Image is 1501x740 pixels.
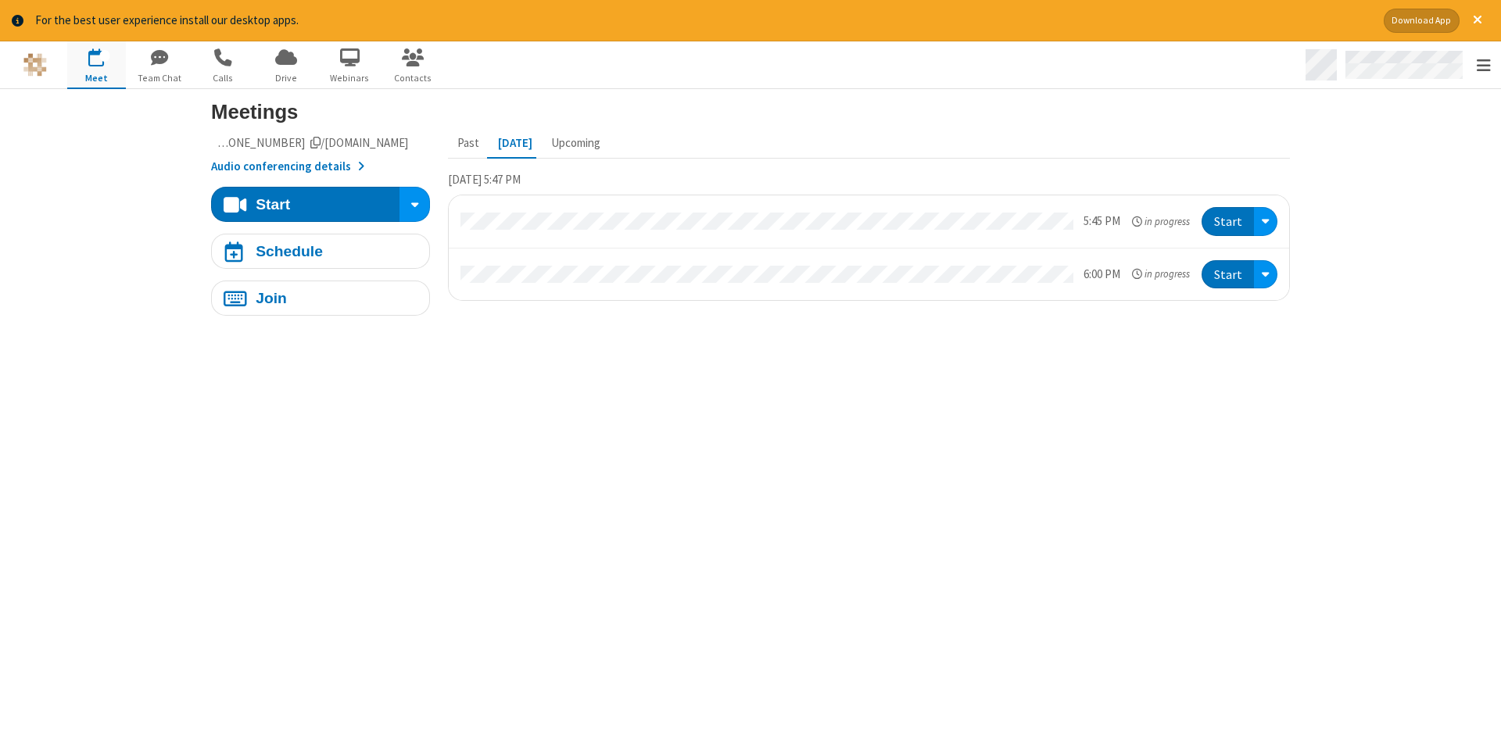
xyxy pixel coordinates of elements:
span: [DATE] 5:47 PM [448,172,521,187]
button: Upcoming [542,128,610,158]
button: Copy my meeting room linkCopy my meeting room link [211,134,408,152]
span: Webinars [321,71,379,85]
button: Audio conferencing details [211,158,364,176]
section: Today's Meetings [448,170,1291,313]
div: 5:45 PM [1084,213,1120,231]
button: Start [1202,207,1254,236]
div: 6:00 PM [1084,266,1120,284]
span: Contacts [384,71,442,85]
div: Open menu [1254,260,1277,289]
button: Join [211,281,430,316]
button: Schedule [211,234,430,269]
span: Calls [194,71,253,85]
div: Start [256,197,290,212]
span: Meet [67,71,126,85]
em: in progress [1132,214,1190,229]
div: Open menu [1254,207,1277,236]
button: [DATE] [489,128,542,158]
h3: Meetings [211,101,1290,123]
button: Start [1202,260,1254,289]
div: 2 [100,50,110,62]
span: Team Chat [131,71,189,85]
button: Past [448,128,489,158]
span: Drive [257,71,316,85]
div: Schedule [256,244,323,259]
button: Download App [1384,9,1460,33]
div: For the best user experience install our desktop apps. [35,12,1372,30]
section: Account details [211,134,430,176]
button: Start conference options [399,187,430,222]
button: Start [211,187,400,222]
em: in progress [1132,266,1190,281]
button: Close alert [1465,9,1489,33]
img: QA Selenium DO NOT DELETE OR CHANGE [23,53,47,77]
span: Copy my meeting room link [163,135,409,150]
div: Join [256,291,287,306]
